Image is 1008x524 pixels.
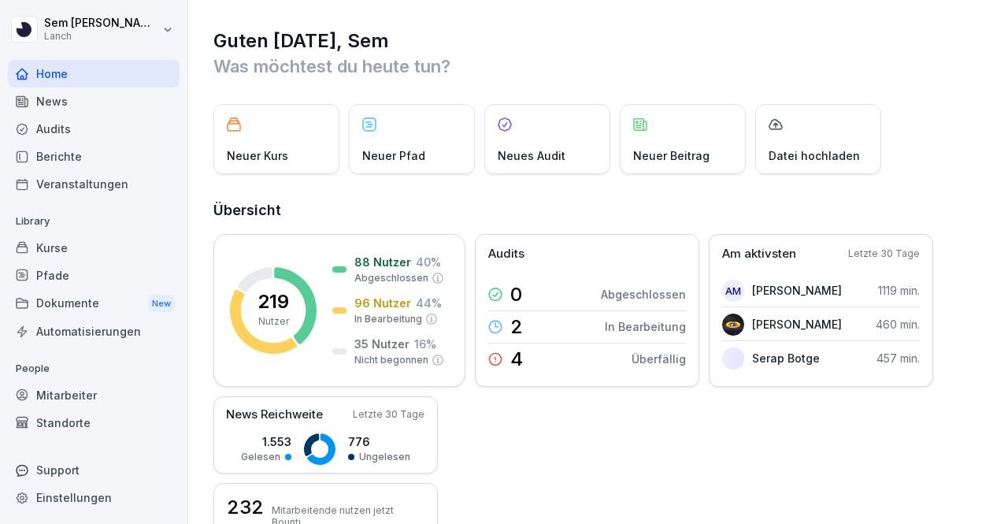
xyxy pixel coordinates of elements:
p: Überfällig [632,351,686,367]
p: 1.553 [241,433,291,450]
p: 88 Nutzer [354,254,411,270]
p: 457 min. [876,350,920,366]
p: 44 % [416,295,442,311]
p: Datei hochladen [769,147,860,164]
a: Automatisierungen [8,318,180,345]
p: Am aktivsten [722,245,796,263]
p: Audits [488,245,524,263]
p: 16 % [414,336,436,352]
p: 1119 min. [878,282,920,299]
a: Kurse [8,234,180,262]
p: 776 [348,433,410,450]
p: Neues Audit [498,147,565,164]
p: 4 [510,350,523,369]
h2: Übersicht [213,199,984,221]
p: [PERSON_NAME] [752,282,842,299]
p: News Reichweite [226,406,323,424]
a: Veranstaltungen [8,170,180,198]
p: Neuer Kurs [227,147,288,164]
div: New [148,295,175,313]
p: 2 [510,318,523,336]
p: In Bearbeitung [354,312,422,326]
img: fgodp68hp0emq4hpgfcp6x9z.png [722,347,744,370]
p: Abgeschlossen [354,271,428,285]
p: Nutzer [258,314,289,329]
div: Dokumente [8,289,180,318]
p: In Bearbeitung [605,318,686,335]
p: Sem [PERSON_NAME] [44,17,159,30]
img: g4w5x5mlkjus3ukx1xap2hc0.png [722,314,744,336]
a: Berichte [8,143,180,170]
p: [PERSON_NAME] [752,316,842,333]
p: 35 Nutzer [354,336,409,352]
p: Neuer Beitrag [633,147,710,164]
a: News [8,87,180,115]
p: Abgeschlossen [601,286,686,303]
p: Letzte 30 Tage [848,247,920,261]
p: Library [8,209,180,234]
a: Home [8,60,180,87]
p: Letzte 30 Tage [353,407,424,422]
a: Mitarbeiter [8,381,180,409]
p: Nicht begonnen [354,353,428,367]
div: Support [8,456,180,484]
a: DokumenteNew [8,289,180,318]
p: Serap Botge [752,350,820,366]
a: Audits [8,115,180,143]
h1: Guten [DATE], Sem [213,28,984,54]
h3: 232 [227,494,264,521]
a: Pfade [8,262,180,289]
p: 96 Nutzer [354,295,411,311]
p: 460 min. [876,316,920,333]
p: People [8,356,180,381]
div: AM [722,280,744,302]
a: Standorte [8,409,180,437]
a: Einstellungen [8,484,180,511]
p: Neuer Pfad [362,147,425,164]
p: Was möchtest du heute tun? [213,54,984,79]
p: Ungelesen [359,450,410,464]
p: 219 [258,292,289,311]
p: 0 [510,285,522,304]
p: 40 % [416,254,441,270]
p: Lanch [44,31,159,42]
p: Gelesen [241,450,280,464]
